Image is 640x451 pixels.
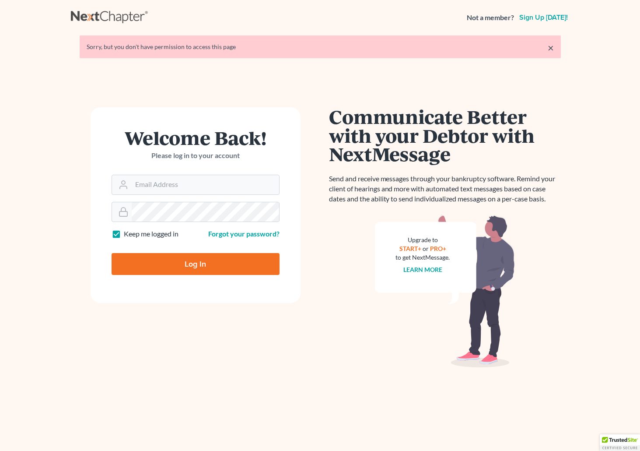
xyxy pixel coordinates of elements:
[396,236,450,244] div: Upgrade to
[112,128,280,147] h1: Welcome Back!
[112,151,280,161] p: Please log in to your account
[600,434,640,451] div: TrustedSite Certified
[423,245,429,252] span: or
[548,42,554,53] a: ×
[518,14,570,21] a: Sign up [DATE]!
[87,42,554,51] div: Sorry, but you don't have permission to access this page
[329,174,561,204] p: Send and receive messages through your bankruptcy software. Remind your client of hearings and mo...
[403,266,442,273] a: Learn more
[375,215,515,368] img: nextmessage_bg-59042aed3d76b12b5cd301f8e5b87938c9018125f34e5fa2b7a6b67550977c72.svg
[124,229,178,239] label: Keep me logged in
[208,229,280,238] a: Forgot your password?
[132,175,279,194] input: Email Address
[396,253,450,262] div: to get NextMessage.
[112,253,280,275] input: Log In
[467,13,514,23] strong: Not a member?
[329,107,561,163] h1: Communicate Better with your Debtor with NextMessage
[399,245,421,252] a: START+
[430,245,446,252] a: PRO+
